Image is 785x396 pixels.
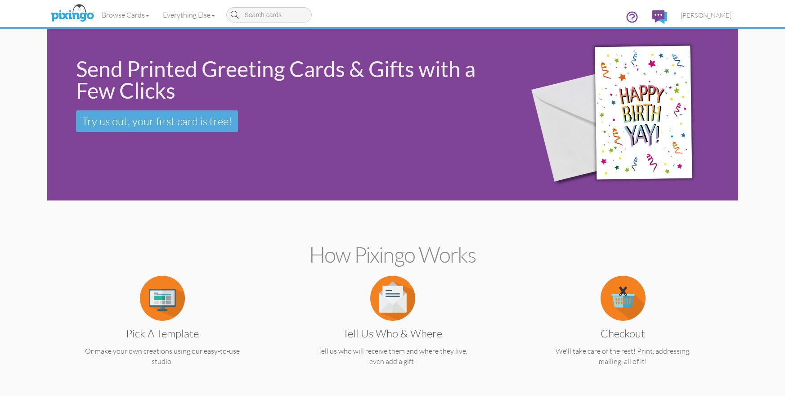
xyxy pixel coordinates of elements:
img: comments.svg [652,10,667,24]
img: item.alt [601,276,646,321]
a: Checkout We'll take care of the rest! Print, addressing, mailing, all of it! [525,293,721,367]
img: pixingo logo [49,2,96,25]
span: Try us out, your first card is free! [82,114,232,128]
div: Send Printed Greeting Cards & Gifts with a Few Clicks [76,58,501,101]
h3: Pick a Template [72,328,253,339]
p: We'll take care of the rest! Print, addressing, mailing, all of it! [525,346,721,367]
p: Or make your own creations using our easy-to-use studio. [65,346,260,367]
p: Tell us who will receive them and where they live, even add a gift! [295,346,490,367]
img: item.alt [140,276,185,321]
a: Tell us Who & Where Tell us who will receive them and where they live, even add a gift! [295,293,490,367]
h3: Tell us Who & Where [302,328,484,339]
span: [PERSON_NAME] [681,11,731,19]
a: Browse Cards [95,4,156,26]
img: 942c5090-71ba-4bfc-9a92-ca782dcda692.png [515,17,732,214]
input: Search cards [226,7,312,23]
h3: Checkout [532,328,714,339]
a: Pick a Template Or make your own creations using our easy-to-use studio. [65,293,260,367]
a: Everything Else [156,4,222,26]
a: Try us out, your first card is free! [76,110,238,132]
a: [PERSON_NAME] [674,4,738,27]
img: item.alt [370,276,415,321]
h2: How Pixingo works [63,243,722,267]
